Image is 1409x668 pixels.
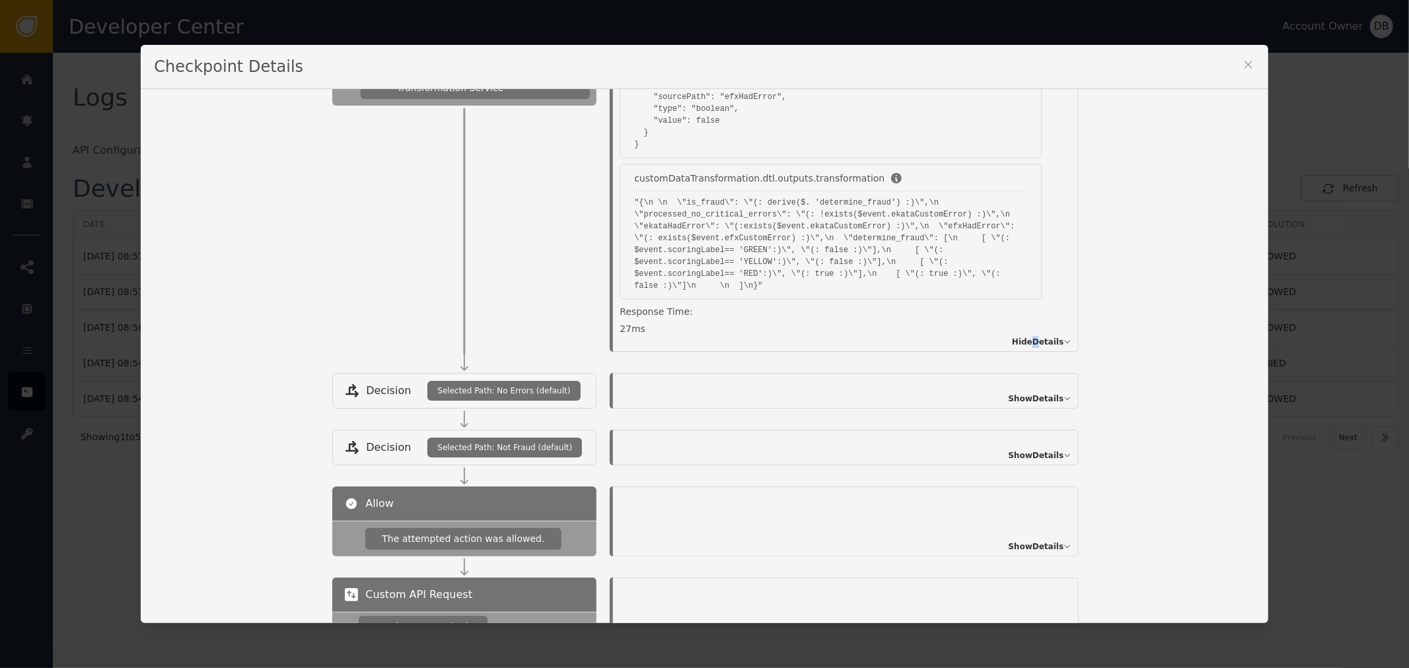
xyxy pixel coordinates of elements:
[437,385,570,397] span: Selected Path: No Errors (default)
[634,172,885,185] div: customDataTransformation.dtl.outputs.transformation
[620,322,1042,336] div: 27 ms
[375,620,470,634] div: Send Data To Splunk
[366,440,411,455] span: Decision
[1008,541,1064,552] span: Show Details
[634,197,1028,292] pre: "{\n \n \"is_fraud\": \"(: derive($. 'determine_fraud') :)\",\n \"processed_no_critical_errors\":...
[141,45,1268,89] div: Checkpoint Details
[1012,336,1064,348] span: Hide Details
[1008,450,1064,461] span: Show Details
[437,442,572,453] span: Selected Path: Not Fraud (default)
[365,528,561,550] div: The attempted action was allowed.
[1008,393,1064,405] span: Show Details
[366,383,411,399] span: Decision
[365,496,394,512] span: Allow
[620,305,1042,322] div: Response Time:
[365,587,472,603] span: Custom API Request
